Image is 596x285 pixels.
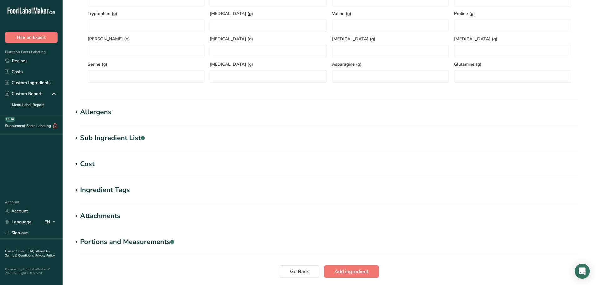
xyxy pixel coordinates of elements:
span: Proline (g) [454,10,571,17]
div: Ingredient Tags [80,185,130,195]
a: Language [5,216,32,227]
div: Cost [80,159,94,169]
span: [MEDICAL_DATA] (g) [210,61,327,68]
span: [PERSON_NAME] (g) [88,36,205,42]
span: Valine (g) [332,10,449,17]
a: FAQ . [28,249,36,253]
span: Asparagine (g) [332,61,449,68]
span: [MEDICAL_DATA] (g) [210,10,327,17]
span: [MEDICAL_DATA] (g) [454,36,571,42]
div: Sub Ingredient List [80,133,145,143]
div: Portions and Measurements [80,237,174,247]
div: Attachments [80,211,120,221]
button: Add ingredient [324,265,379,278]
div: BETA [5,117,15,122]
span: Go Back [290,268,309,275]
span: [MEDICAL_DATA] (g) [210,36,327,42]
a: About Us . [5,249,50,258]
div: EN [44,218,58,226]
div: Custom Report [5,90,42,97]
div: Open Intercom Messenger [575,264,590,279]
span: Tryptophan (g) [88,10,205,17]
a: Terms & Conditions . [5,253,35,258]
a: Hire an Expert . [5,249,27,253]
a: Privacy Policy [35,253,55,258]
span: Add ingredient [334,268,369,275]
span: [MEDICAL_DATA] (g) [332,36,449,42]
span: Serine (g) [88,61,205,68]
button: Hire an Expert [5,32,58,43]
span: Glutamine (g) [454,61,571,68]
button: Go Back [280,265,319,278]
div: Allergens [80,107,111,117]
div: Powered By FoodLabelMaker © 2025 All Rights Reserved [5,267,58,275]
